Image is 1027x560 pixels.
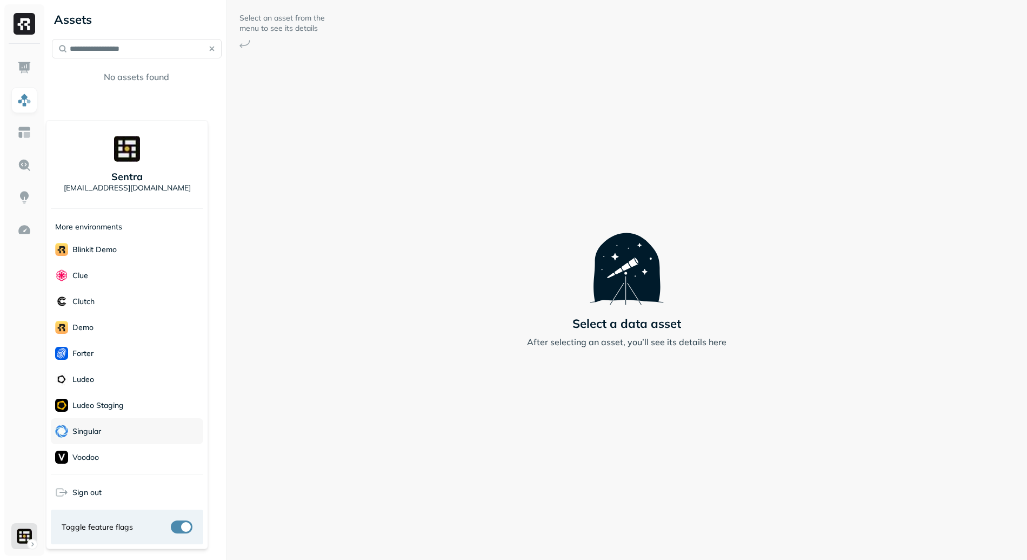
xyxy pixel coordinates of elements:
p: Blinkit Demo [72,245,117,255]
span: Sign out [72,487,102,498]
img: Singular [55,425,68,438]
img: Forter [55,347,68,360]
p: Clutch [72,297,95,307]
p: Singular [72,426,101,437]
p: Sentra [111,170,143,183]
p: demo [72,322,94,333]
img: demo [55,321,68,334]
img: Clutch [55,295,68,308]
p: Clue [72,271,88,281]
p: [EMAIL_ADDRESS][DOMAIN_NAME] [64,183,191,193]
img: Ludeo [55,373,68,386]
img: Ludeo Staging [55,399,68,412]
span: Toggle feature flags [62,522,133,532]
p: Forter [72,348,94,359]
p: Ludeo Staging [72,400,124,411]
p: Ludeo [72,374,94,385]
p: Voodoo [72,452,99,463]
img: Voodoo [55,451,68,464]
img: Clue [55,269,68,282]
img: Sentra [114,136,140,162]
img: Blinkit Demo [55,243,68,256]
p: More environments [55,222,122,232]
